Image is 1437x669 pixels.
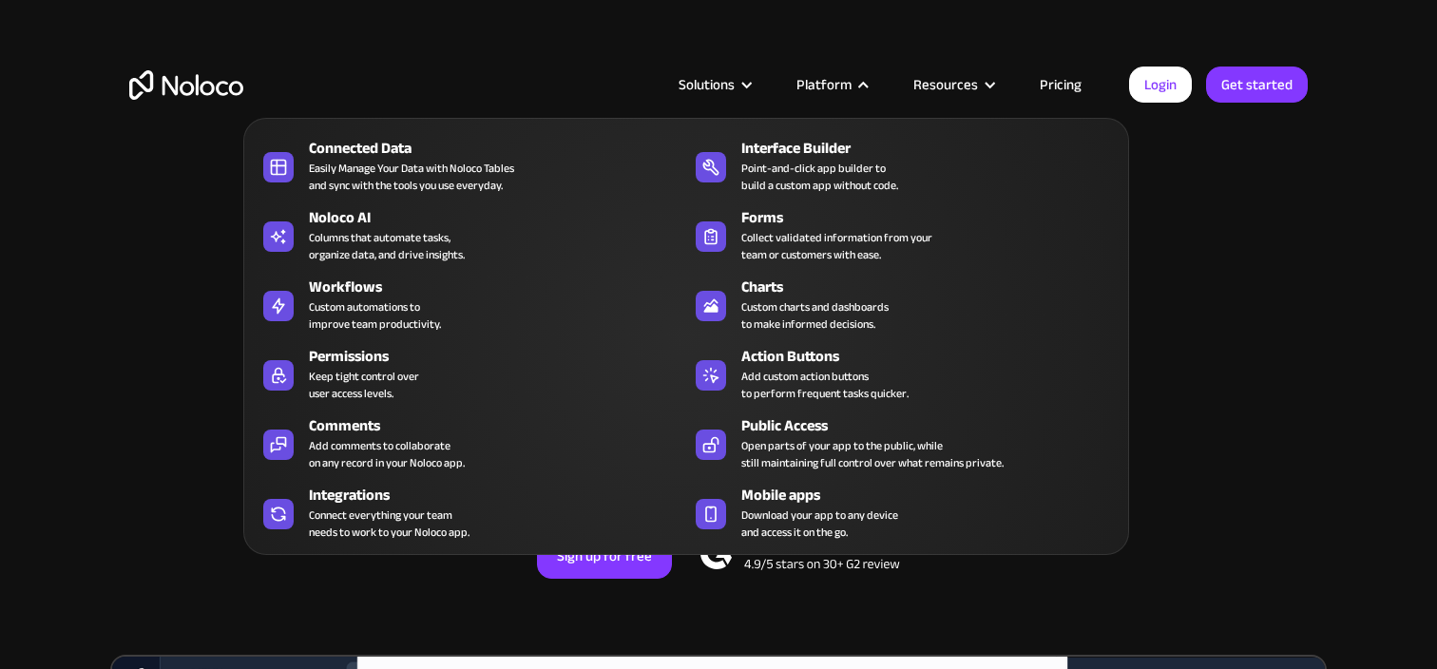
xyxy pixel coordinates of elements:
[309,137,695,160] div: Connected Data
[741,229,932,263] div: Collect validated information from your team or customers with ease.
[741,137,1127,160] div: Interface Builder
[254,341,686,406] a: PermissionsKeep tight control overuser access levels.
[309,437,465,471] div: Add comments to collaborate on any record in your Noloco app.
[741,160,898,194] div: Point-and-click app builder to build a custom app without code.
[309,368,419,402] div: Keep tight control over user access levels.
[309,345,695,368] div: Permissions
[686,480,1119,545] a: Mobile appsDownload your app to any deviceand access it on the go.
[309,414,695,437] div: Comments
[686,133,1119,198] a: Interface BuilderPoint-and-click app builder tobuild a custom app without code.
[129,234,1308,386] h2: Business Apps for Teams
[129,70,243,100] a: home
[1129,67,1192,103] a: Login
[741,507,898,541] span: Download your app to any device and access it on the go.
[254,133,686,198] a: Connected DataEasily Manage Your Data with Noloco Tablesand sync with the tools you use everyday.
[309,206,695,229] div: Noloco AI
[309,298,441,333] div: Custom automations to improve team productivity.
[243,91,1129,555] nav: Platform
[741,345,1127,368] div: Action Buttons
[773,72,890,97] div: Platform
[254,480,686,545] a: IntegrationsConnect everything your teamneeds to work to your Noloco app.
[913,72,978,97] div: Resources
[309,484,695,507] div: Integrations
[741,414,1127,437] div: Public Access
[741,276,1127,298] div: Charts
[309,229,465,263] div: Columns that automate tasks, organize data, and drive insights.
[741,206,1127,229] div: Forms
[686,411,1119,475] a: Public AccessOpen parts of your app to the public, whilestill maintaining full control over what ...
[254,411,686,475] a: CommentsAdd comments to collaborateon any record in your Noloco app.
[686,202,1119,267] a: FormsCollect validated information from yourteam or customers with ease.
[741,484,1127,507] div: Mobile apps
[796,72,852,97] div: Platform
[890,72,1016,97] div: Resources
[679,72,735,97] div: Solutions
[1206,67,1308,103] a: Get started
[741,298,889,333] div: Custom charts and dashboards to make informed decisions.
[309,507,469,541] div: Connect everything your team needs to work to your Noloco app.
[1016,72,1105,97] a: Pricing
[129,200,1308,215] h1: Custom No-Code Business Apps Platform
[741,368,909,402] div: Add custom action buttons to perform frequent tasks quicker.
[537,533,672,579] a: Sign up for free
[686,272,1119,336] a: ChartsCustom charts and dashboardsto make informed decisions.
[309,276,695,298] div: Workflows
[309,160,514,194] div: Easily Manage Your Data with Noloco Tables and sync with the tools you use everyday.
[254,272,686,336] a: WorkflowsCustom automations toimprove team productivity.
[655,72,773,97] div: Solutions
[254,202,686,267] a: Noloco AIColumns that automate tasks,organize data, and drive insights.
[686,341,1119,406] a: Action ButtonsAdd custom action buttonsto perform frequent tasks quicker.
[741,437,1004,471] div: Open parts of your app to the public, while still maintaining full control over what remains priv...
